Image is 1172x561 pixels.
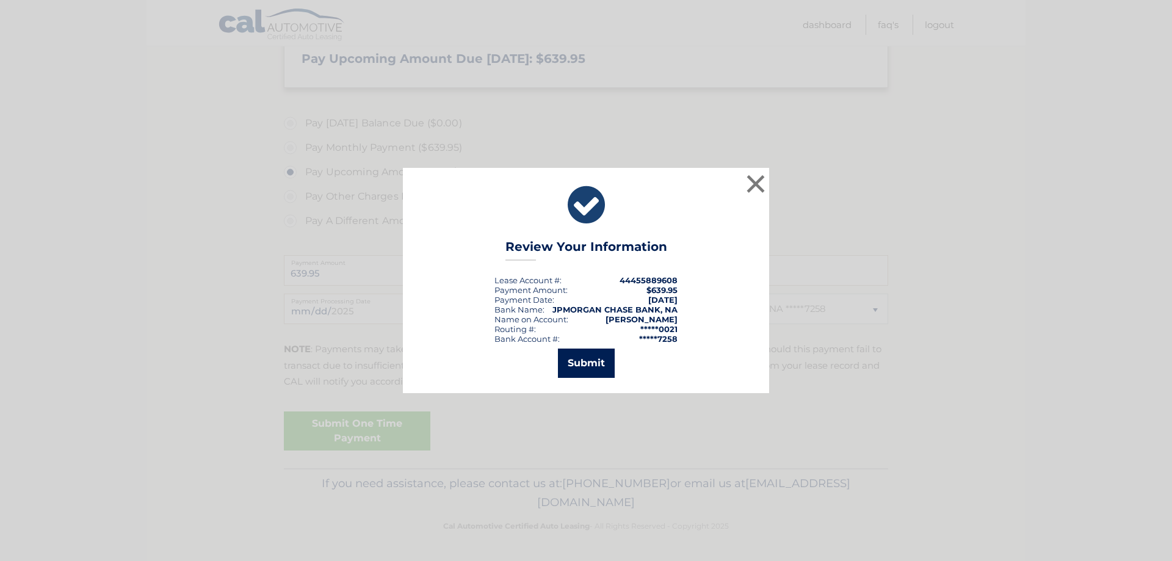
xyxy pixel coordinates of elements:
strong: 44455889608 [620,275,678,285]
button: Submit [558,349,615,378]
h3: Review Your Information [505,239,667,261]
div: Payment Amount: [494,285,568,295]
span: $639.95 [646,285,678,295]
strong: JPMORGAN CHASE BANK, NA [552,305,678,314]
button: × [743,172,768,196]
strong: [PERSON_NAME] [606,314,678,324]
div: Lease Account #: [494,275,562,285]
div: Routing #: [494,324,536,334]
div: Bank Name: [494,305,544,314]
div: : [494,295,554,305]
span: Payment Date [494,295,552,305]
span: [DATE] [648,295,678,305]
div: Bank Account #: [494,334,560,344]
div: Name on Account: [494,314,568,324]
